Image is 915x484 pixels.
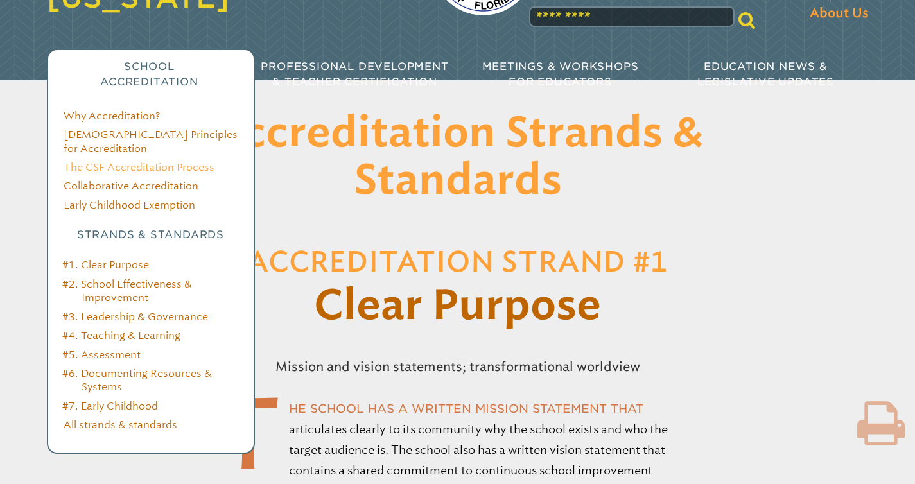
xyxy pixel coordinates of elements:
a: Collaborative Accreditation [64,180,198,192]
a: Early Childhood Exemption [64,199,195,211]
a: #3. Leadership & Governance [62,311,208,323]
span: Accreditation Strand #1 [247,249,667,277]
span: T [215,399,282,469]
span: Meetings & Workshops for Educators [482,60,639,88]
a: #5. Assessment [62,349,141,361]
span: Accreditation Strands & Standards [212,114,703,202]
p: Mission and vision statements; transformational worldview [188,351,728,382]
h3: Strands & Standards [64,227,238,243]
a: The CSF Accreditation Process [64,161,214,173]
a: #2. School Effectiveness & Improvement [62,278,192,304]
span: About Us [810,3,869,24]
span: Clear Purpose [314,286,601,327]
span: Professional Development & Teacher Certification [261,60,448,88]
a: #4. Teaching & Learning [62,329,180,341]
a: #1. Clear Purpose [62,259,149,271]
span: School Accreditation [100,60,198,88]
a: Why Accreditation? [64,110,160,122]
a: [DEMOGRAPHIC_DATA] Principles for Accreditation [64,128,238,154]
a: #6. Documenting Resources & Systems [62,367,212,393]
span: Education News & Legislative Updates [697,60,834,88]
a: All strands & standards [64,419,177,431]
a: #7. Early Childhood [62,400,158,412]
